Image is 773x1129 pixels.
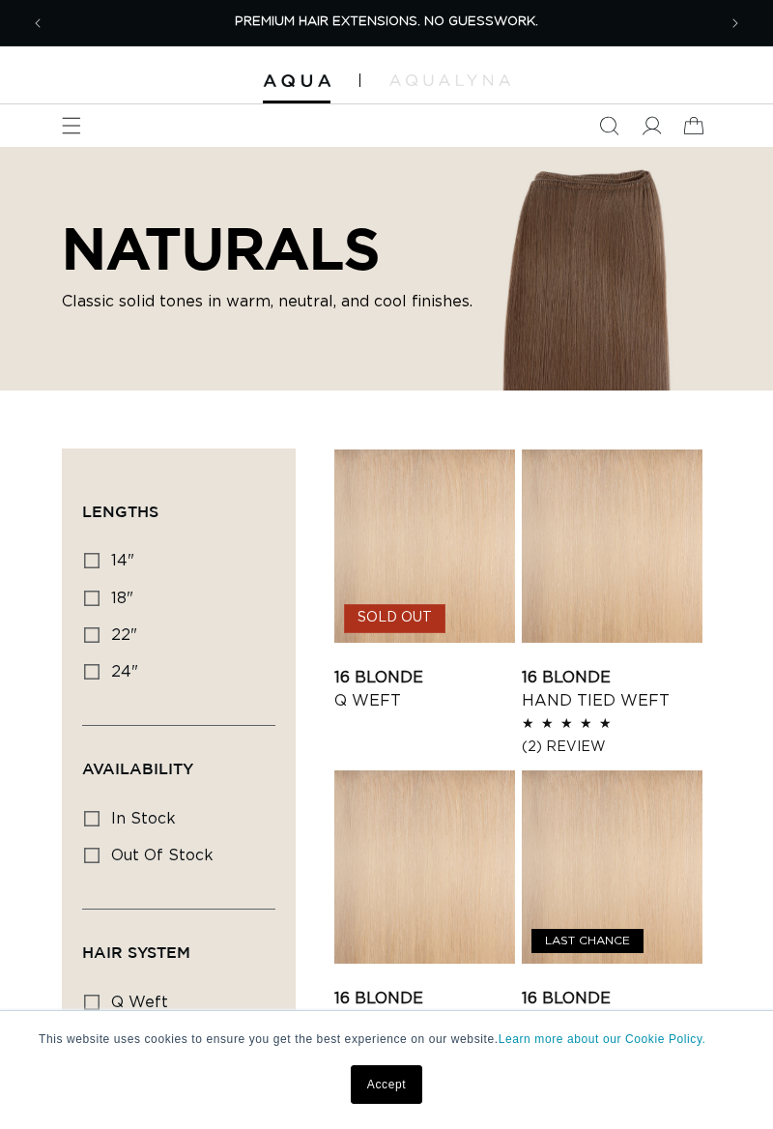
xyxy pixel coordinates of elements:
span: Hair System [82,943,190,961]
span: 22" [111,627,137,643]
button: Next announcement [714,2,757,44]
span: Availability [82,760,193,777]
span: 14" [111,553,134,568]
p: This website uses cookies to ensure you get the best experience on our website. [39,1030,734,1048]
summary: Hair System (0 selected) [82,910,275,979]
h2: NATURALS [62,215,497,282]
span: PREMIUM HAIR EXTENSIONS. NO GUESSWORK. [235,15,538,28]
summary: Lengths (0 selected) [82,469,275,538]
span: q weft [111,995,168,1010]
a: 16 Blonde Cylinder [522,987,702,1033]
summary: Availability (0 selected) [82,726,275,796]
summary: Search [587,104,630,147]
a: Learn more about our Cookie Policy. [499,1032,706,1046]
summary: Menu [50,104,93,147]
img: Aqua Hair Extensions [263,74,330,88]
span: Out of stock [111,848,214,863]
button: Previous announcement [16,2,59,44]
a: Accept [351,1065,422,1104]
span: Lengths [82,503,158,520]
a: 16 Blonde Keratin Fusion [334,987,515,1033]
p: Classic solid tones in warm, neutral, and cool finishes. [62,290,497,313]
span: 24" [111,664,138,680]
span: 18" [111,591,133,606]
span: In stock [111,811,176,826]
img: aqualyna.com [389,74,510,86]
a: 16 Blonde Hand Tied Weft [522,666,702,712]
a: 16 Blonde Q Weft [334,666,515,712]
